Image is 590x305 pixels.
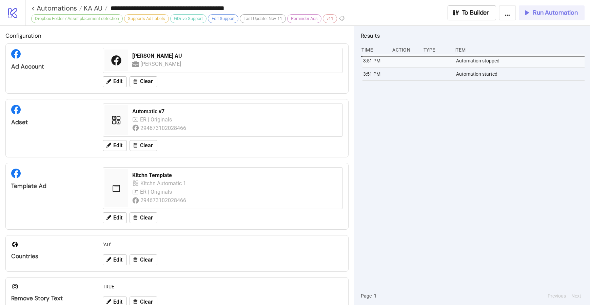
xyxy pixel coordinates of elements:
div: ER | Originals [140,188,174,196]
div: Remove Story Text [11,294,92,302]
div: GDrive Support [170,14,206,23]
span: Run Automation [533,9,578,17]
button: Previous [546,292,568,300]
div: Template Ad [11,182,92,190]
button: Clear [130,254,157,265]
div: "AU" [100,238,346,251]
div: Item [454,43,585,56]
span: Clear [140,78,153,84]
div: Automation started [455,68,586,80]
div: Last Update: Nov-11 [240,14,286,23]
button: Run Automation [519,5,585,20]
div: Reminder Ads [287,14,321,23]
div: Supports Ad Labels [124,14,169,23]
button: Edit [103,254,127,265]
span: Clear [140,299,153,305]
button: Edit [103,212,127,223]
div: Dropbox Folder / Asset placement detection [31,14,123,23]
button: To Builder [448,5,496,20]
span: KA AU [82,4,102,13]
button: Clear [130,140,157,151]
div: Automation stopped [455,54,586,67]
div: Time [361,43,387,56]
div: Automatic v7 [132,108,338,115]
button: Edit [103,140,127,151]
button: 1 [372,292,378,300]
button: Edit [103,76,127,87]
div: Adset [11,118,92,126]
span: Edit [113,78,122,84]
div: Action [392,43,418,56]
span: Edit [113,299,122,305]
button: Clear [130,212,157,223]
h2: Results [361,31,585,40]
span: Clear [140,215,153,221]
div: Countries [11,252,92,260]
div: Kitchn Template [132,172,333,179]
button: Next [569,292,583,300]
button: Clear [130,76,157,87]
button: ... [499,5,516,20]
div: 294673102028466 [140,124,188,132]
div: 294673102028466 [140,196,188,205]
div: 3:51 PM [362,54,389,67]
span: To Builder [462,9,489,17]
div: Edit Support [208,14,238,23]
span: Edit [113,142,122,149]
div: Type [423,43,449,56]
a: KA AU [82,5,107,12]
div: Kitchn Automatic 1 [140,179,188,188]
div: [PERSON_NAME] AU [132,52,338,60]
span: Edit [113,215,122,221]
div: [PERSON_NAME] [140,60,182,68]
span: Page [361,292,372,300]
div: ER | Originals [140,115,174,124]
div: TRUE [100,280,346,293]
div: 3:51 PM [362,68,389,80]
span: Clear [140,257,153,263]
span: Clear [140,142,153,149]
h2: Configuration [5,31,349,40]
div: Ad Account [11,63,92,71]
div: v11 [323,14,337,23]
span: Edit [113,257,122,263]
a: < Automations [31,5,82,12]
